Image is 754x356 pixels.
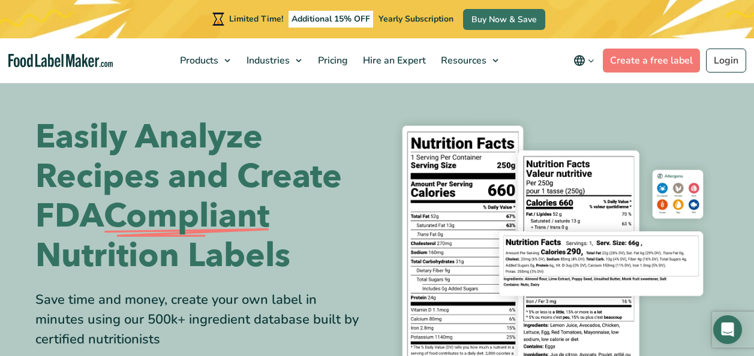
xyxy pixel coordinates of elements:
span: Compliant [104,197,269,236]
a: Products [173,38,236,83]
span: Limited Time! [229,13,283,25]
span: Yearly Subscription [378,13,453,25]
a: Hire an Expert [356,38,431,83]
a: Buy Now & Save [463,9,545,30]
h1: Easily Analyze Recipes and Create FDA Nutrition Labels [35,117,368,276]
span: Resources [437,54,488,67]
span: Industries [243,54,291,67]
a: Resources [434,38,504,83]
div: Open Intercom Messenger [713,315,742,344]
span: Hire an Expert [359,54,427,67]
span: Additional 15% OFF [289,11,373,28]
div: Save time and money, create your own label in minutes using our 500k+ ingredient database built b... [35,290,368,349]
span: Pricing [314,54,349,67]
a: Industries [239,38,308,83]
a: Pricing [311,38,353,83]
a: Login [706,49,746,73]
a: Create a free label [603,49,700,73]
span: Products [176,54,220,67]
